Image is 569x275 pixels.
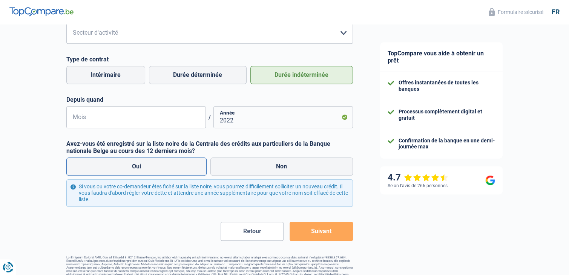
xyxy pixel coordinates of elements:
[250,66,353,84] label: Durée indéterminée
[66,157,207,176] label: Oui
[9,7,74,16] img: TopCompare Logo
[388,172,448,183] div: 4.7
[66,66,145,84] label: Intérimaire
[213,106,353,128] input: AAAA
[399,79,495,92] div: Offres instantanées de toutes les banques
[484,6,548,18] button: Formulaire sécurisé
[552,8,560,16] div: fr
[66,140,353,154] label: Avez-vous été enregistré sur la liste noire de la Centrale des crédits aux particuliers de la Ban...
[206,114,213,121] span: /
[66,96,353,103] label: Depuis quand
[66,56,353,63] label: Type de contrat
[210,157,353,176] label: Non
[66,179,353,206] div: Si vous ou votre co-demandeur êtes fiché sur la liste noire, vous pourrez difficilement sollicite...
[399,108,495,121] div: Processus complètement digital et gratuit
[290,222,353,241] button: Suivant
[399,137,495,150] div: Confirmation de la banque en une demi-journée max
[221,222,284,241] button: Retour
[66,106,206,128] input: MM
[388,183,448,188] div: Selon l’avis de 266 personnes
[149,66,247,84] label: Durée déterminée
[380,42,503,72] div: TopCompare vous aide à obtenir un prêt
